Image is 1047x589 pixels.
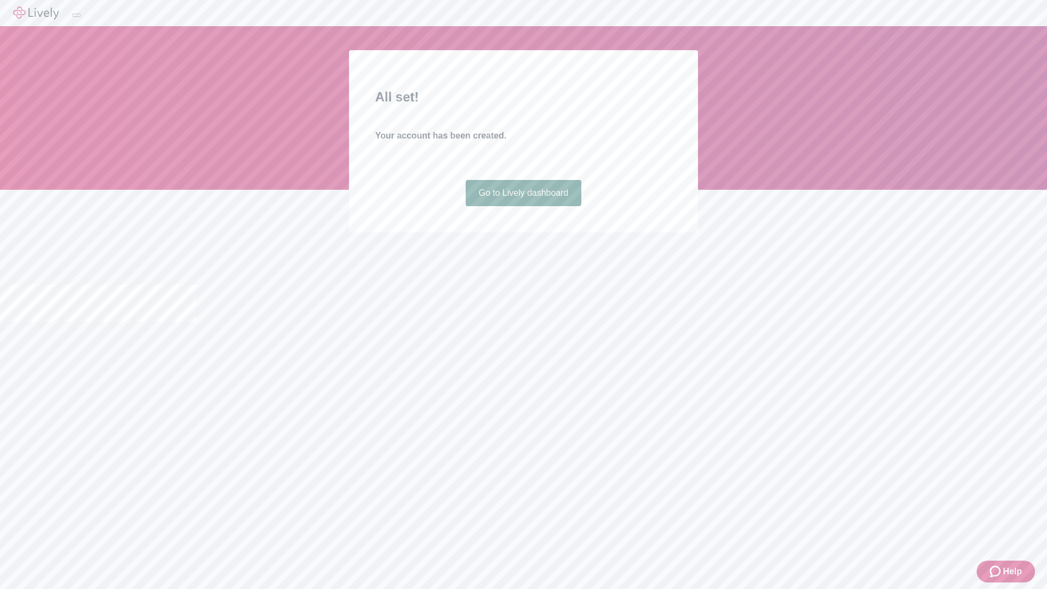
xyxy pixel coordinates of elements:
[375,87,672,107] h2: All set!
[13,7,59,20] img: Lively
[977,561,1035,582] button: Zendesk support iconHelp
[375,129,672,142] h4: Your account has been created.
[72,14,81,17] button: Log out
[1003,565,1022,578] span: Help
[466,180,582,206] a: Go to Lively dashboard
[990,565,1003,578] svg: Zendesk support icon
